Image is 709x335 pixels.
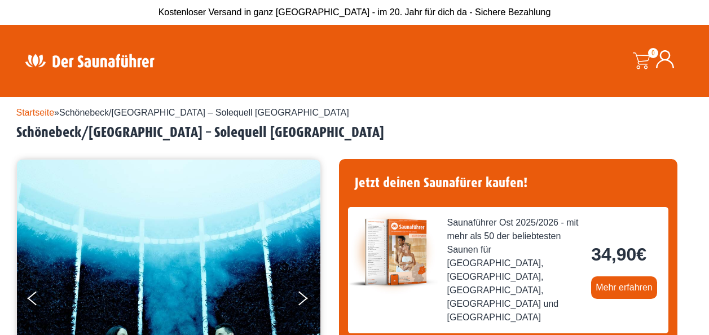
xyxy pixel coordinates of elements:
a: Mehr erfahren [591,276,657,299]
button: Previous [28,286,56,315]
span: Kostenloser Versand in ganz [GEOGRAPHIC_DATA] - im 20. Jahr für dich da - Sichere Bezahlung [158,7,551,17]
span: Saunaführer Ost 2025/2026 - mit mehr als 50 der beliebtesten Saunen für [GEOGRAPHIC_DATA], [GEOGR... [447,216,583,324]
img: der-saunafuehrer-2025-ost.jpg [348,207,438,297]
h4: Jetzt deinen Saunafürer kaufen! [348,168,668,198]
button: Next [296,286,324,315]
span: 0 [648,48,658,58]
bdi: 34,90 [591,244,646,265]
a: Startseite [16,108,55,117]
h2: Schönebeck/[GEOGRAPHIC_DATA] – Solequell [GEOGRAPHIC_DATA] [16,124,693,142]
span: » [16,108,349,117]
span: € [636,244,646,265]
span: Schönebeck/[GEOGRAPHIC_DATA] – Solequell [GEOGRAPHIC_DATA] [59,108,349,117]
